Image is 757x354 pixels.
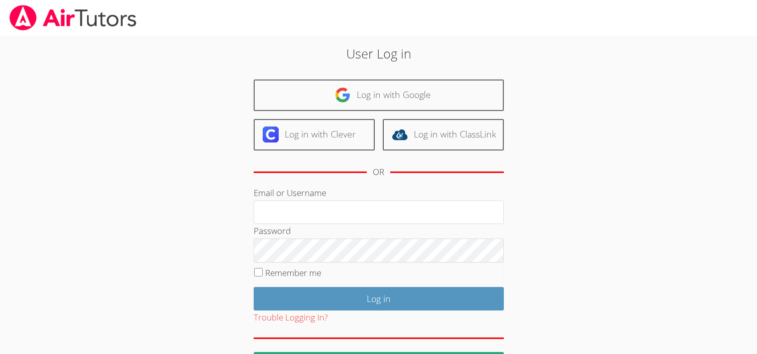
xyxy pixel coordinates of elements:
[254,119,375,150] a: Log in with Clever
[174,44,583,63] h2: User Log in
[392,126,408,142] img: classlink-logo-d6bb404cc1216ec64c9a2012d9dc4662098be43eaf13dc465df04b49fa7ab582.svg
[335,87,351,103] img: google-logo-50288ca7cdecda66e5e0955fdab243c47b7ad437acaf1139b6f446037453330a.svg
[254,187,326,198] label: Email or Username
[254,287,504,310] input: Log in
[254,310,328,325] button: Trouble Logging In?
[254,225,291,236] label: Password
[254,79,504,111] a: Log in with Google
[265,267,321,278] label: Remember me
[373,165,384,179] div: OR
[383,119,504,150] a: Log in with ClassLink
[9,5,138,30] img: airtutors_banner-c4298cdbf04f3fff15de1276eac7730deb9818008684d7c2e4769d2f7ddbe033.png
[263,126,279,142] img: clever-logo-6eab21bc6e7a338710f1a6ff85c0baf02591cd810cc4098c63d3a4b26e2feb20.svg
